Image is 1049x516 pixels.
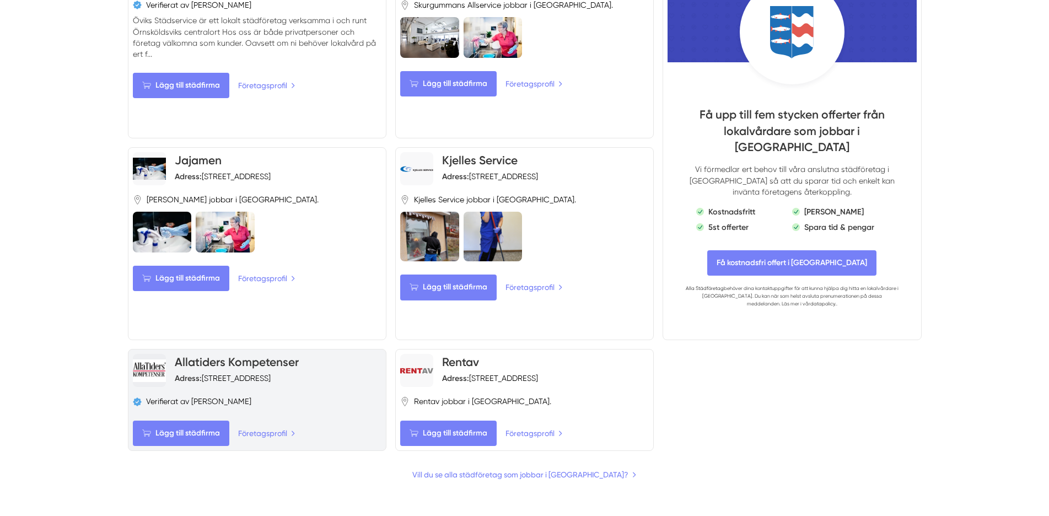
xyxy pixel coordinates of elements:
[442,355,479,369] a: Rentav
[505,427,563,439] a: Företagsprofil
[175,355,299,369] a: Allatiders Kompetenser
[146,396,251,407] span: Verifierat av [PERSON_NAME]
[400,165,433,173] img: Kjelles Service logotyp
[400,195,410,205] svg: Pin / Karta
[400,368,433,374] img: Rentav logotyp
[400,71,497,96] : Lägg till städfirma
[685,106,899,164] h4: Få upp till fem stycken offerter från lokalvårdare som jobbar i [GEOGRAPHIC_DATA]
[175,171,202,181] strong: Adress:
[685,164,899,197] p: Vi förmedlar ert behov till våra anslutna städföretag i [GEOGRAPHIC_DATA] så att du sparar tid oc...
[133,73,229,98] : Lägg till städfirma
[147,194,319,205] span: [PERSON_NAME] jobbar i [GEOGRAPHIC_DATA].
[238,79,295,92] a: Företagsprofil
[175,171,271,182] div: [STREET_ADDRESS]
[133,15,381,60] p: Öviks Städservice är ett lokalt städföretag verksamma i och runt Örnsköldsviks centralort Hos oss...
[400,212,459,261] img: Kjelles Service är lokalvårdare i Örnsköldsvik
[707,250,876,276] span: Få kostnadsfri offert i Västernorrlands län
[708,206,755,217] p: Kostnadsfritt
[464,212,523,261] img: Kjelles Service är lokalvårdare i Örnsköldsvik
[133,421,229,446] : Lägg till städfirma
[505,281,563,293] a: Företagsprofil
[175,153,222,167] a: Jajamen
[810,301,836,307] a: datapolicy.
[133,212,192,252] img: Jajamen är lokalvårdare i Örnsköldsvik
[196,212,255,252] img: Jajamen är lokalvårdare i Örnsköldsvik
[442,171,469,181] strong: Adress:
[442,373,469,383] strong: Adress:
[238,427,295,439] a: Företagsprofil
[464,17,523,57] img: Skurgummans Allservice är lokalvårdare i Örnsköldsvik
[400,397,410,406] svg: Pin / Karta
[442,373,538,384] div: [STREET_ADDRESS]
[400,275,497,300] : Lägg till städfirma
[400,17,459,57] img: Skurgummans Allservice är lokalvårdare i Örnsköldsvik
[708,222,749,233] p: 5st offerter
[412,469,637,481] a: Vill du se alla städföretag som jobbar i [GEOGRAPHIC_DATA]?
[400,421,497,446] : Lägg till städfirma
[133,158,166,180] img: Jajamen logotyp
[175,373,271,384] div: [STREET_ADDRESS]
[442,153,518,167] a: Kjelles Service
[442,171,538,182] div: [STREET_ADDRESS]
[133,195,142,205] svg: Pin / Karta
[505,78,563,90] a: Företagsprofil
[238,272,295,284] a: Företagsprofil
[685,284,899,308] p: behöver dina kontaktuppgifter för att kunna hjälpa dig hitta en lokalvårdare i [GEOGRAPHIC_DATA]....
[414,396,551,407] span: Rentav jobbar i [GEOGRAPHIC_DATA].
[175,373,202,383] strong: Adress:
[400,1,410,10] svg: Pin / Karta
[804,206,864,217] p: [PERSON_NAME]
[133,359,166,383] img: Allatiders Kompetenser logotyp
[804,222,874,233] p: Spara tid & pengar
[414,194,576,205] span: Kjelles Service jobbar i [GEOGRAPHIC_DATA].
[686,286,724,291] a: Alla Städföretag
[133,266,229,291] : Lägg till städfirma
